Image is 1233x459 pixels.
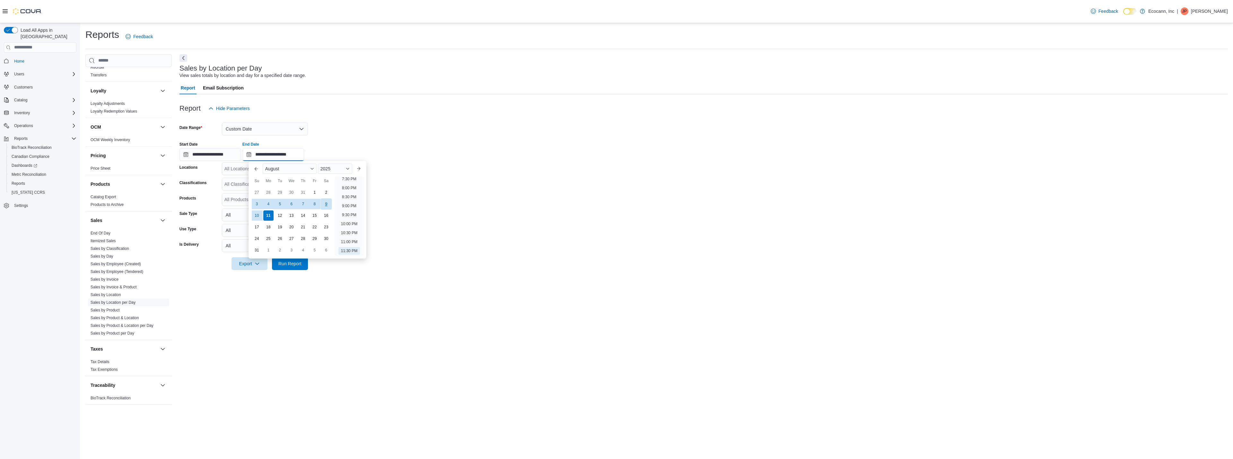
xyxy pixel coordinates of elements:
button: Export [232,257,267,270]
a: Metrc Reconciliation [9,171,49,178]
label: Products [179,196,196,201]
div: day-15 [310,210,320,221]
button: Previous Month [251,164,261,174]
label: Locations [179,165,198,170]
li: 8:30 PM [339,193,359,201]
button: Run Report [272,257,308,270]
ul: Time [335,176,364,256]
div: Sa [321,176,331,186]
span: Catalog [14,98,27,103]
span: Dashboards [9,162,76,169]
span: Operations [14,123,33,128]
div: Sales [85,229,172,340]
a: OCM Weekly Inventory [91,138,130,142]
span: Reports [12,181,25,186]
button: Loyalty [159,87,167,95]
li: 10:00 PM [338,220,360,228]
div: day-14 [298,210,308,221]
div: Products [85,193,172,211]
div: Th [298,176,308,186]
button: All [222,224,308,237]
span: Home [14,59,24,64]
span: Sales by Employee (Tendered) [91,269,143,274]
span: Home [12,57,76,65]
button: Products [159,180,167,188]
span: Sales by Location [91,292,121,297]
a: Dashboards [6,161,79,170]
h3: Report [179,105,201,112]
span: [US_STATE] CCRS [12,190,45,195]
a: Sales by Invoice [91,277,118,282]
button: Products [91,181,158,187]
span: Report [181,81,195,94]
nav: Complex example [4,54,76,227]
button: Users [1,70,79,79]
div: day-3 [286,245,297,255]
li: 7:30 PM [339,175,359,183]
span: Inventory [12,109,76,117]
a: End Of Day [91,231,110,235]
a: Sales by Product & Location [91,316,139,320]
button: Traceability [91,382,158,388]
div: day-7 [298,199,308,209]
div: day-24 [252,234,262,244]
button: Loyalty [91,88,158,94]
div: We [286,176,297,186]
span: Export [235,257,264,270]
a: Tax Details [91,360,109,364]
button: Hide Parameters [206,102,252,115]
div: day-23 [321,222,331,232]
div: Su [252,176,262,186]
div: day-16 [321,210,331,221]
span: Reports [14,136,28,141]
span: Inventory [14,110,30,115]
div: day-30 [321,234,331,244]
li: 9:30 PM [339,211,359,219]
a: Sales by Day [91,254,113,259]
span: Settings [12,201,76,209]
span: August [265,166,279,171]
div: day-19 [275,222,285,232]
span: Sales by Product per Day [91,331,134,336]
div: Loyalty [85,100,172,118]
div: Jeff Poel [1181,7,1188,15]
span: Users [14,72,24,77]
div: Pricing [85,165,172,175]
button: OCM [91,124,158,130]
div: day-20 [286,222,297,232]
button: Settings [1,201,79,210]
span: BioTrack Reconciliation [9,144,76,151]
span: JP [1182,7,1187,15]
div: Taxes [85,358,172,376]
a: Price Sheet [91,166,110,171]
span: OCM Weekly Inventory [91,137,130,142]
a: Sales by Product [91,308,120,312]
h3: Sales by Location per Day [179,64,262,72]
label: Use Type [179,226,196,232]
button: Reports [12,135,30,142]
div: Fr [310,176,320,186]
a: Home [12,57,27,65]
a: Sales by Employee (Tendered) [91,269,143,274]
div: day-28 [263,187,274,198]
span: Metrc Reconciliation [9,171,76,178]
div: day-22 [310,222,320,232]
button: Reports [6,179,79,188]
div: day-5 [275,199,285,209]
button: Home [1,56,79,66]
div: Button. Open the month selector. August is currently selected. [263,164,317,174]
h3: OCM [91,124,101,130]
li: 10:30 PM [338,229,360,237]
div: day-31 [298,187,308,198]
span: Sales by Location per Day [91,300,136,305]
div: day-13 [286,210,297,221]
span: Sales by Classification [91,246,129,251]
li: 9:00 PM [339,202,359,210]
span: Users [12,70,76,78]
a: BioTrack Reconciliation [9,144,54,151]
button: Traceability [159,381,167,389]
button: Operations [1,121,79,130]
